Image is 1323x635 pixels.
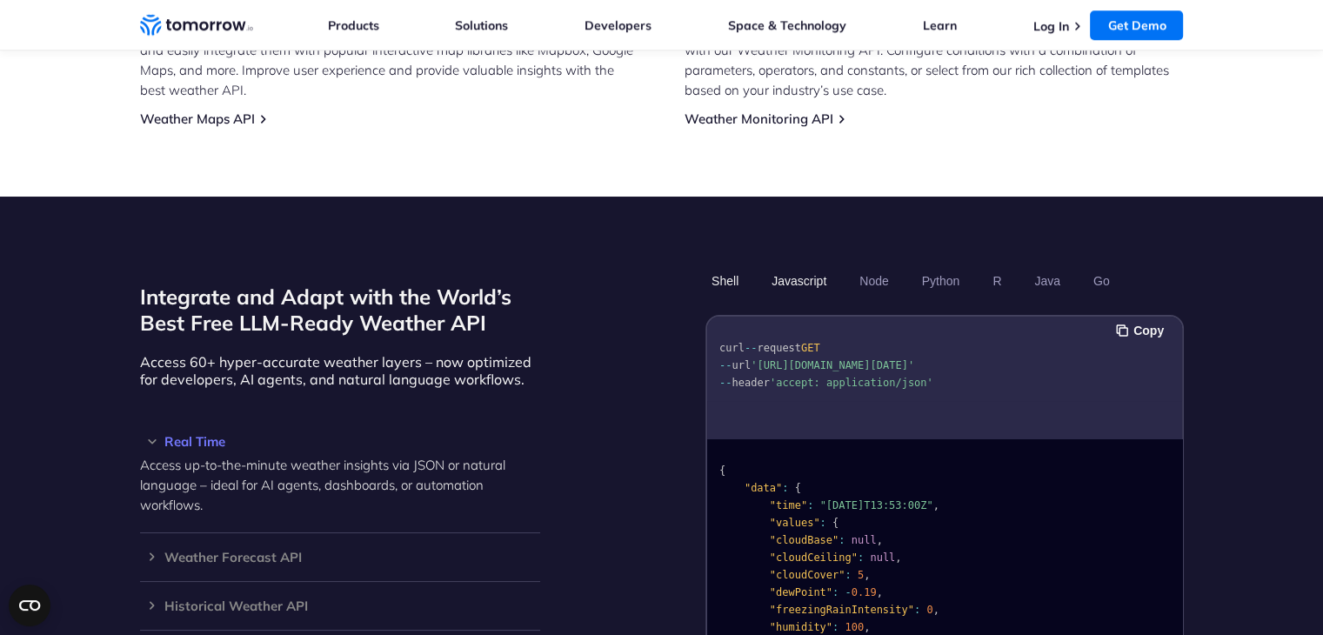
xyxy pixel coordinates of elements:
[769,604,913,616] span: "freezingRainIntensity"
[1116,321,1169,340] button: Copy
[794,482,800,494] span: {
[870,551,895,564] span: null
[986,266,1007,296] button: R
[769,534,838,546] span: "cloudBase"
[769,621,832,633] span: "humidity"
[728,17,846,33] a: Space & Technology
[876,534,882,546] span: ,
[769,569,845,581] span: "cloudCover"
[1028,266,1066,296] button: Java
[845,569,851,581] span: :
[876,586,882,598] span: ,
[455,17,508,33] a: Solutions
[328,17,379,33] a: Products
[819,517,825,529] span: :
[140,110,255,127] a: Weather Maps API
[845,586,851,598] span: -
[851,534,876,546] span: null
[685,110,833,127] a: Weather Monitoring API
[1086,266,1115,296] button: Go
[140,12,253,38] a: Home link
[719,342,745,354] span: curl
[845,621,864,633] span: 100
[140,599,540,612] h3: Historical Weather API
[744,342,756,354] span: --
[915,266,966,296] button: Python
[1032,18,1068,34] a: Log In
[9,585,50,626] button: Open CMP widget
[732,377,769,389] span: header
[757,342,801,354] span: request
[832,517,839,529] span: {
[832,586,839,598] span: :
[923,17,957,33] a: Learn
[913,604,919,616] span: :
[719,377,732,389] span: --
[751,359,914,371] span: '[URL][DOMAIN_NAME][DATE]'
[769,517,819,529] span: "values"
[857,551,863,564] span: :
[926,604,932,616] span: 0
[140,435,540,448] h3: Real Time
[705,266,745,296] button: Shell
[857,569,863,581] span: 5
[769,586,832,598] span: "dewPoint"
[140,284,540,336] h2: Integrate and Adapt with the World’s Best Free LLM-Ready Weather API
[140,551,540,564] h3: Weather Forecast API
[864,569,870,581] span: ,
[807,499,813,511] span: :
[782,482,788,494] span: :
[719,465,725,477] span: {
[932,499,939,511] span: ,
[744,482,781,494] span: "data"
[864,621,870,633] span: ,
[839,534,845,546] span: :
[765,266,832,296] button: Javascript
[732,359,751,371] span: url
[895,551,901,564] span: ,
[140,455,540,515] p: Access up-to-the-minute weather insights via JSON or natural language – ideal for AI agents, dash...
[932,604,939,616] span: ,
[769,551,857,564] span: "cloudCeiling"
[585,17,651,33] a: Developers
[800,342,819,354] span: GET
[719,359,732,371] span: --
[832,621,839,633] span: :
[769,499,806,511] span: "time"
[819,499,932,511] span: "[DATE]T13:53:00Z"
[853,266,894,296] button: Node
[769,377,932,389] span: 'accept: application/json'
[1090,10,1183,40] a: Get Demo
[851,586,876,598] span: 0.19
[140,353,540,388] p: Access 60+ hyper-accurate weather layers – now optimized for developers, AI agents, and natural l...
